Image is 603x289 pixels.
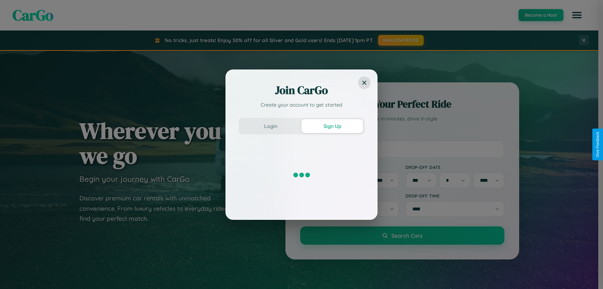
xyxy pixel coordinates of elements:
iframe: Intercom live chat [6,268,21,283]
button: Login [240,119,301,133]
p: Create your account to get started [239,101,364,108]
div: Give Feedback [595,132,600,157]
button: Sign Up [301,119,363,133]
h2: Join CarGo [239,83,364,98]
